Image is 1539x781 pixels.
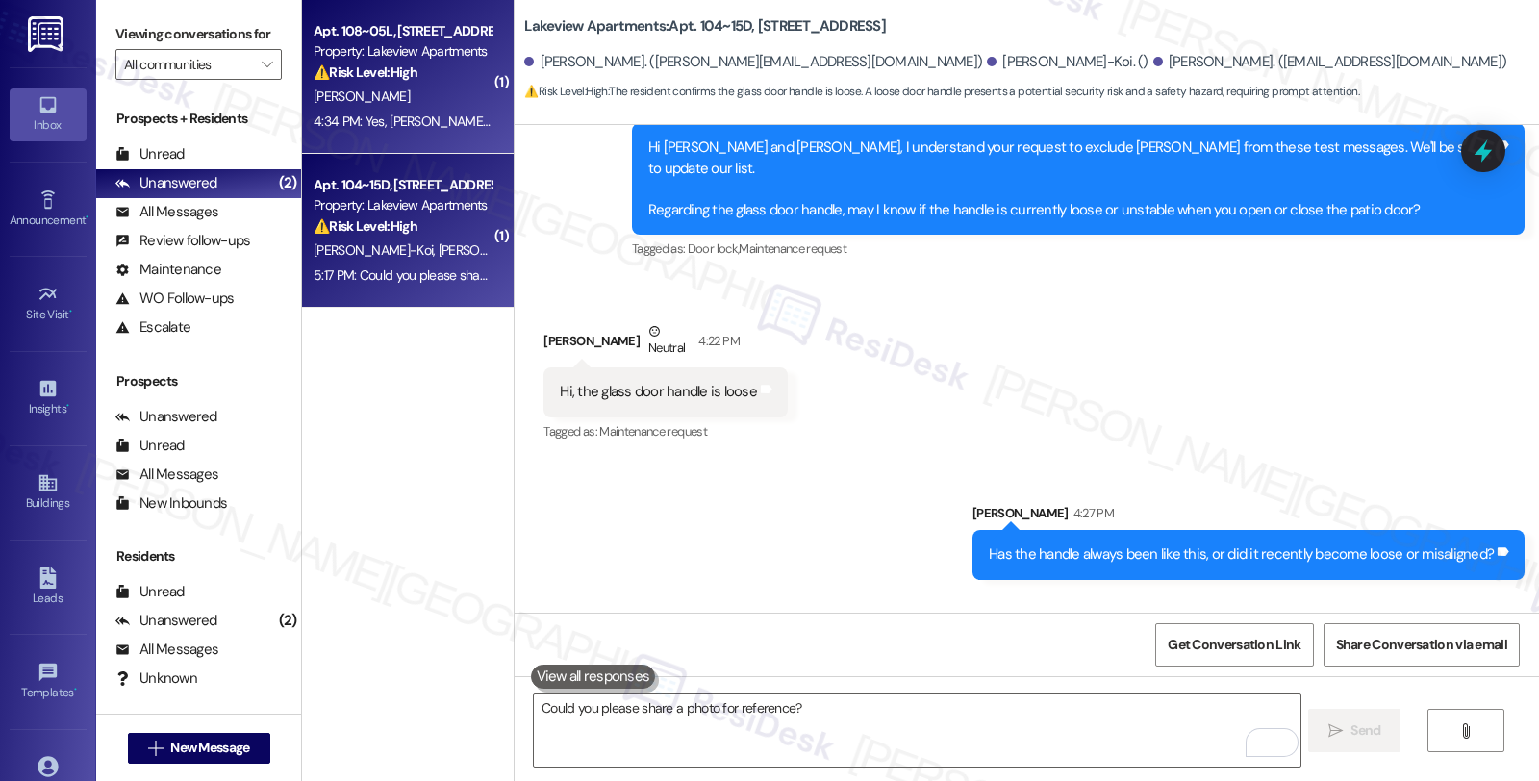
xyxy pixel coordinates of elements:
[632,235,1525,263] div: Tagged as:
[1153,52,1507,72] div: [PERSON_NAME]. ([EMAIL_ADDRESS][DOMAIN_NAME])
[115,582,185,602] div: Unread
[262,57,272,72] i: 
[170,738,249,758] span: New Message
[1350,720,1380,741] span: Send
[115,317,190,338] div: Escalate
[115,260,221,280] div: Maintenance
[314,41,492,62] div: Property: Lakeview Apartments
[314,88,410,105] span: [PERSON_NAME]
[688,240,740,257] span: Door lock ,
[1168,635,1300,655] span: Get Conversation Link
[524,82,1359,102] span: : The resident confirms the glass door handle is loose. A loose door handle presents a potential ...
[69,305,72,318] span: •
[644,321,689,362] div: Neutral
[86,211,88,224] span: •
[10,562,87,614] a: Leads
[543,417,788,445] div: Tagged as:
[28,16,67,52] img: ResiDesk Logo
[10,656,87,708] a: Templates •
[1336,635,1507,655] span: Share Conversation via email
[1308,709,1401,752] button: Send
[1324,623,1520,667] button: Share Conversation via email
[96,371,301,391] div: Prospects
[543,321,788,368] div: [PERSON_NAME]
[987,52,1148,72] div: [PERSON_NAME]-Koi. ()
[115,289,234,309] div: WO Follow-ups
[314,266,619,284] div: 5:17 PM: Could you please share a photo for reference?
[115,640,218,660] div: All Messages
[534,694,1299,767] textarea: To enrich screen reader interactions, please activate Accessibility in Grammarly extension settings
[10,88,87,140] a: Inbox
[96,109,301,129] div: Prospects + Residents
[96,546,301,567] div: Residents
[560,382,757,402] div: Hi, the glass door handle is loose
[115,231,250,251] div: Review follow-ups
[314,217,417,235] strong: ⚠️ Risk Level: High
[314,195,492,215] div: Property: Lakeview Apartments
[115,19,282,49] label: Viewing conversations for
[314,113,1022,130] div: 4:34 PM: Yes, [PERSON_NAME] is aware I have a backed up tub problem. I need a plumber to come to ...
[115,202,218,222] div: All Messages
[314,63,417,81] strong: ⚠️ Risk Level: High
[115,668,197,689] div: Unknown
[524,52,982,72] div: [PERSON_NAME]. ([PERSON_NAME][EMAIL_ADDRESS][DOMAIN_NAME])
[115,465,218,485] div: All Messages
[10,466,87,518] a: Buildings
[115,144,185,164] div: Unread
[524,16,886,37] b: Lakeview Apartments: Apt. 104~15D, [STREET_ADDRESS]
[74,683,77,696] span: •
[314,21,492,41] div: Apt. 108~05L, [STREET_ADDRESS]
[314,175,492,195] div: Apt. 104~15D, [STREET_ADDRESS]
[115,407,217,427] div: Unanswered
[972,503,1525,530] div: [PERSON_NAME]
[274,606,302,636] div: (2)
[1328,723,1343,739] i: 
[694,331,739,351] div: 4:22 PM
[989,544,1494,565] div: Has the handle always been like this, or did it recently become loose or misaligned?
[439,241,564,259] span: [PERSON_NAME]-Koi
[524,84,607,99] strong: ⚠️ Risk Level: High
[148,741,163,756] i: 
[274,168,302,198] div: (2)
[10,278,87,330] a: Site Visit •
[1155,623,1313,667] button: Get Conversation Link
[115,493,227,514] div: New Inbounds
[128,733,270,764] button: New Message
[648,138,1494,220] div: Hi [PERSON_NAME] and [PERSON_NAME], I understand your request to exclude [PERSON_NAME] from these...
[115,436,185,456] div: Unread
[115,173,217,193] div: Unanswered
[599,423,707,440] span: Maintenance request
[66,399,69,413] span: •
[739,240,846,257] span: Maintenance request
[1458,723,1473,739] i: 
[1069,503,1114,523] div: 4:27 PM
[124,49,251,80] input: All communities
[115,611,217,631] div: Unanswered
[314,241,439,259] span: [PERSON_NAME]-Koi
[10,372,87,424] a: Insights •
